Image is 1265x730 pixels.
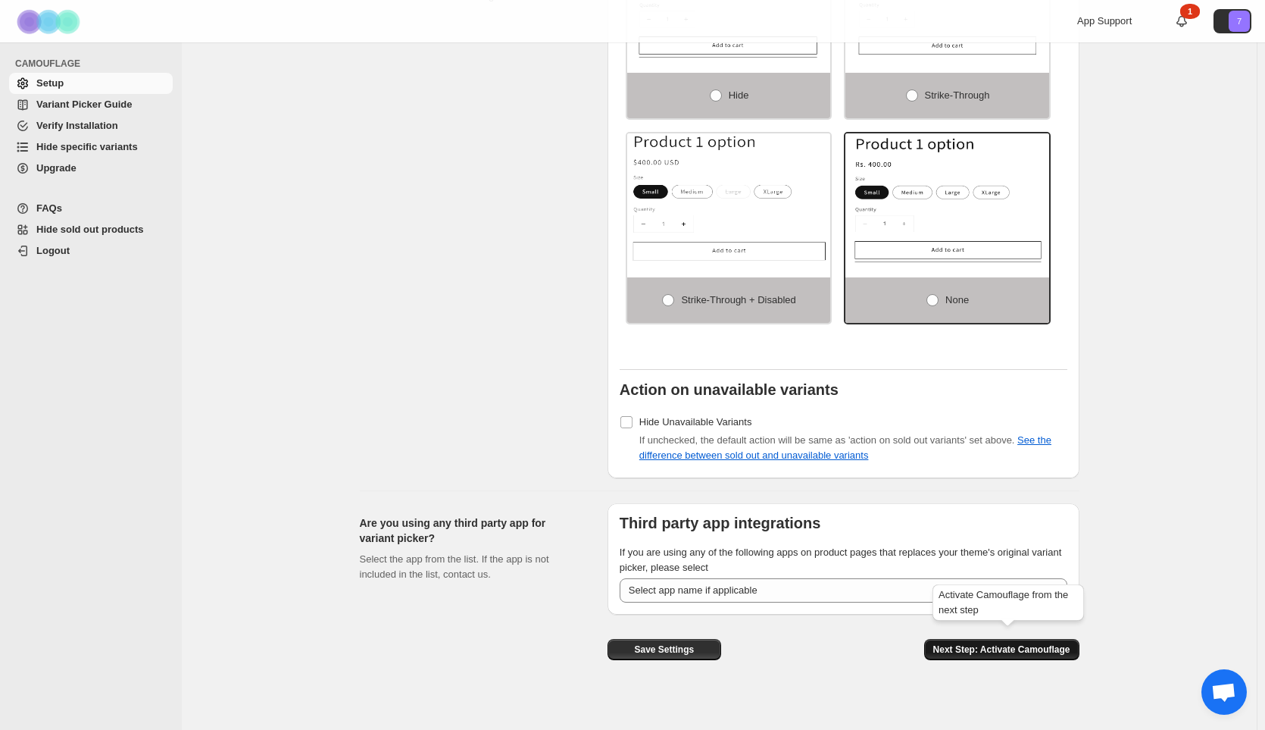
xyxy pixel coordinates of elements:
[9,198,173,219] a: FAQs
[1077,15,1132,27] span: App Support
[729,89,749,101] span: Hide
[9,73,173,94] a: Setup
[620,381,839,398] b: Action on unavailable variants
[36,141,138,152] span: Hide specific variants
[639,416,752,428] span: Hide Unavailable Variants
[36,162,77,174] span: Upgrade
[925,89,990,101] span: Strike-through
[36,224,144,235] span: Hide sold out products
[9,136,173,158] a: Hide specific variants
[1213,9,1251,33] button: Avatar with initials 7
[9,219,173,240] a: Hide sold out products
[933,644,1070,656] span: Next Step: Activate Camouflage
[36,245,70,256] span: Logout
[1237,17,1242,26] text: 7
[9,94,173,115] a: Variant Picker Guide
[360,515,583,546] h2: Are you using any third party app for variant picker?
[681,294,795,305] span: Strike-through + Disabled
[9,240,173,262] a: Logout
[620,547,1062,573] span: If you are using any of the following apps on product pages that replaces your theme's original v...
[36,120,118,131] span: Verify Installation
[9,158,173,179] a: Upgrade
[924,639,1079,660] button: Next Step: Activate Camouflage
[634,644,694,656] span: Save Settings
[620,515,821,531] b: Third party app integrations
[627,133,831,262] img: Strike-through + Disabled
[1229,11,1250,32] span: Avatar with initials 7
[608,639,721,660] button: Save Settings
[845,133,1049,262] img: None
[36,202,62,214] span: FAQs
[12,1,88,42] img: Camouflage
[945,294,969,305] span: None
[360,553,549,580] span: Select the app from the list. If the app is not included in the list, contact us.
[1174,14,1189,29] a: 1
[36,99,132,110] span: Variant Picker Guide
[639,434,1051,461] span: If unchecked, the default action will be same as 'action on sold out variants' set above.
[15,58,174,70] span: CAMOUFLAGE
[1201,669,1247,715] div: Chat öffnen
[9,115,173,136] a: Verify Installation
[36,77,64,89] span: Setup
[1180,4,1200,19] div: 1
